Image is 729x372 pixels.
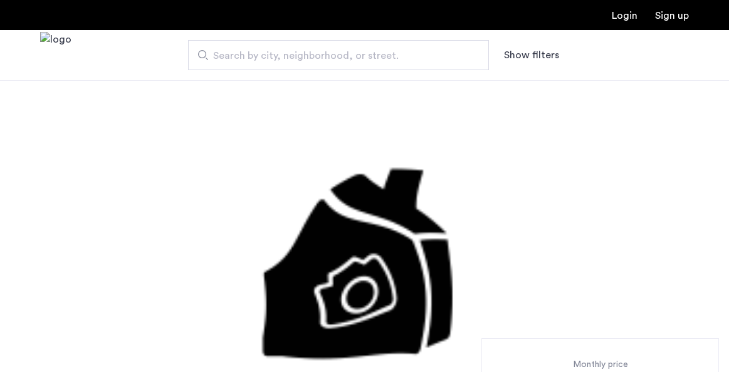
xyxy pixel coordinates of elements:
a: Login [612,11,637,21]
div: Monthly price [501,358,699,371]
button: Show or hide filters [504,48,559,63]
a: Registration [655,11,689,21]
a: Cazamio Logo [40,32,71,79]
span: Search by city, neighborhood, or street. [213,48,454,63]
img: logo [40,32,71,79]
input: Apartment Search [188,40,489,70]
